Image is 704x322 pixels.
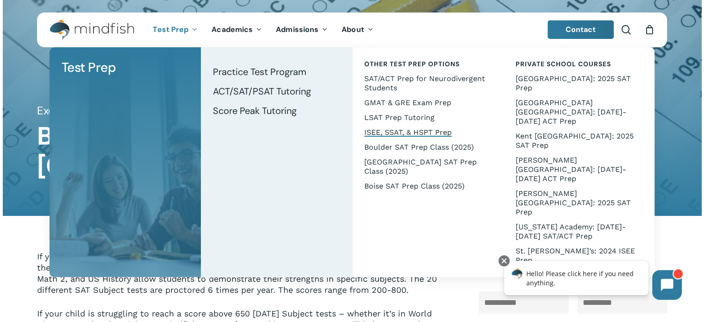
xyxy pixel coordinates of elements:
a: Practice Test Program [210,62,343,82]
a: GMAT & GRE Exam Prep [361,95,494,110]
a: Test Prep [146,26,205,34]
span: [GEOGRAPHIC_DATA] [GEOGRAPHIC_DATA]: [DATE]-[DATE] ACT Prep [515,98,626,126]
span: About [342,25,364,34]
span: Kent [GEOGRAPHIC_DATA]: 2025 SAT Prep [515,132,633,150]
span: [GEOGRAPHIC_DATA] SAT Prep Class (2025) [364,158,477,176]
span: [US_STATE] Academy: [DATE]-[DATE] SAT/ACT Prep [515,222,625,240]
a: [GEOGRAPHIC_DATA]: 2025 SAT Prep [512,71,645,95]
span: Admissions [276,25,318,34]
span: Academics [212,25,253,34]
a: [GEOGRAPHIC_DATA] [GEOGRAPHIC_DATA]: [DATE]-[DATE] ACT Prep [512,95,645,129]
p: If your high school student plans on taking an SAT Subject test, chances are they’ve already hit ... [37,251,446,308]
a: [US_STATE] Academy: [DATE]-[DATE] SAT/ACT Prep [512,220,645,244]
span: GMAT & GRE Exam Prep [364,98,451,107]
span: [PERSON_NAME][GEOGRAPHIC_DATA]: 2025 SAT Prep [515,189,630,216]
a: St. [PERSON_NAME]’s: 2024 ISEE Prep [512,244,645,268]
span: Practice Test Program [213,66,306,78]
a: Admissions [269,26,335,34]
span: Other Test Prep Options [364,60,460,68]
span: Test Prep [62,59,116,76]
span: ISEE, SSAT, & HSPT Prep [364,128,452,137]
a: ACT/SAT/PSAT Tutoring [210,82,343,101]
span: [PERSON_NAME][GEOGRAPHIC_DATA]: [DATE]-[DATE] ACT Prep [515,156,626,183]
nav: Main Menu [146,13,380,47]
span: St. [PERSON_NAME]’s: 2024 ISEE Prep [515,246,635,265]
a: About [335,26,380,34]
a: [PERSON_NAME][GEOGRAPHIC_DATA]: [DATE]-[DATE] ACT Prep [512,153,645,186]
a: Score Peak Tutoring [210,101,343,120]
h5: Excel in Test Prep [37,103,667,118]
h1: Best-in-Class Private SAT Subject Test Prep in [GEOGRAPHIC_DATA], [US_STATE] [37,121,667,181]
a: ISEE, SSAT, & HSPT Prep [361,125,494,140]
a: Contact [548,20,614,39]
span: LSAT Prep Tutoring [364,113,435,122]
a: Test Prep [59,57,192,79]
iframe: Chatbot [494,253,691,309]
a: LSAT Prep Tutoring [361,110,494,125]
span: [GEOGRAPHIC_DATA]: 2025 SAT Prep [515,74,630,92]
span: Test Prep [153,25,188,34]
a: Other Test Prep Options [361,57,494,71]
a: SAT/ACT Prep for Neurodivergent Students [361,71,494,95]
span: Score Peak Tutoring [213,105,297,117]
span: SAT/ACT Prep for Neurodivergent Students [364,74,485,92]
a: Academics [205,26,269,34]
span: Contact [566,25,596,34]
a: Cart [644,25,654,35]
a: Private School Courses [512,57,645,71]
span: Boulder SAT Prep Class (2025) [364,143,474,152]
a: Boulder SAT Prep Class (2025) [361,140,494,155]
a: [GEOGRAPHIC_DATA] SAT Prep Class (2025) [361,155,494,179]
span: ACT/SAT/PSAT Tutoring [213,85,311,97]
a: Boise SAT Prep Class (2025) [361,179,494,194]
a: [PERSON_NAME][GEOGRAPHIC_DATA]: 2025 SAT Prep [512,186,645,220]
header: Main Menu [37,13,667,47]
span: Private School Courses [515,60,611,68]
a: Kent [GEOGRAPHIC_DATA]: 2025 SAT Prep [512,129,645,153]
span: Boise SAT Prep Class (2025) [364,182,465,190]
